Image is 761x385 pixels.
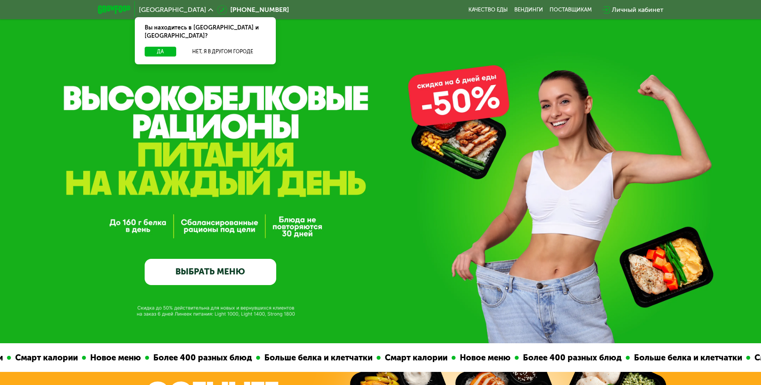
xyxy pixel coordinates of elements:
div: Смарт калории [379,351,450,364]
div: Личный кабинет [612,5,663,15]
div: Новое меню [454,351,513,364]
button: Нет, я в другом городе [179,47,266,57]
a: Качество еды [468,7,508,13]
div: Новое меню [84,351,143,364]
a: [PHONE_NUMBER] [217,5,289,15]
div: Больше белка и клетчатки [258,351,375,364]
div: Смарт калории [9,351,80,364]
div: Больше белка и клетчатки [628,351,744,364]
div: Более 400 разных блюд [147,351,254,364]
div: Вы находитесь в [GEOGRAPHIC_DATA] и [GEOGRAPHIC_DATA]? [135,17,276,47]
div: Более 400 разных блюд [517,351,624,364]
span: [GEOGRAPHIC_DATA] [139,7,206,13]
a: ВЫБРАТЬ МЕНЮ [145,259,276,285]
div: поставщикам [550,7,592,13]
button: Да [145,47,176,57]
a: Вендинги [514,7,543,13]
